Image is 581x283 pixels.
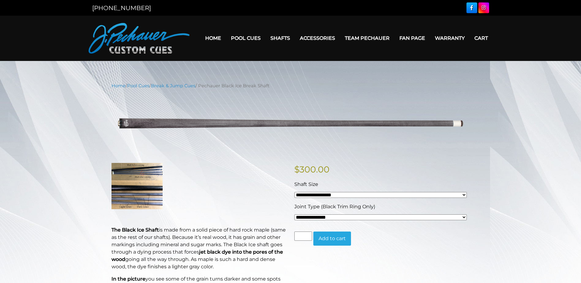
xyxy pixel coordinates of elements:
[111,82,470,89] nav: Breadcrumb
[340,30,394,46] a: Team Pechauer
[111,83,126,89] a: Home
[430,30,470,46] a: Warranty
[151,83,195,89] a: Break & Jump Cues
[92,4,151,12] a: [PHONE_NUMBER]
[470,30,493,46] a: Cart
[294,164,300,175] span: $
[111,227,159,233] strong: The Black Ice Shaft
[313,232,351,246] button: Add to cart
[294,204,375,209] span: Joint Type (Black Trim Ring Only)
[226,30,266,46] a: Pool Cues
[111,276,145,282] strong: In the picture
[200,30,226,46] a: Home
[111,226,287,270] p: is made from a solid piece of hard rock maple (same as the rest of our shafts). Because it’s real...
[295,30,340,46] a: Accessories
[266,30,295,46] a: Shafts
[294,181,318,187] span: Shaft Size
[127,83,149,89] a: Pool Cues
[294,232,312,241] input: Product quantity
[294,164,330,175] bdi: 300.00
[89,23,190,54] img: Pechauer Custom Cues
[394,30,430,46] a: Fan Page
[111,94,470,153] img: pechauer-black-ice-break-shaft-lightened.png
[111,249,283,262] b: jet black dye into the pores of the wood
